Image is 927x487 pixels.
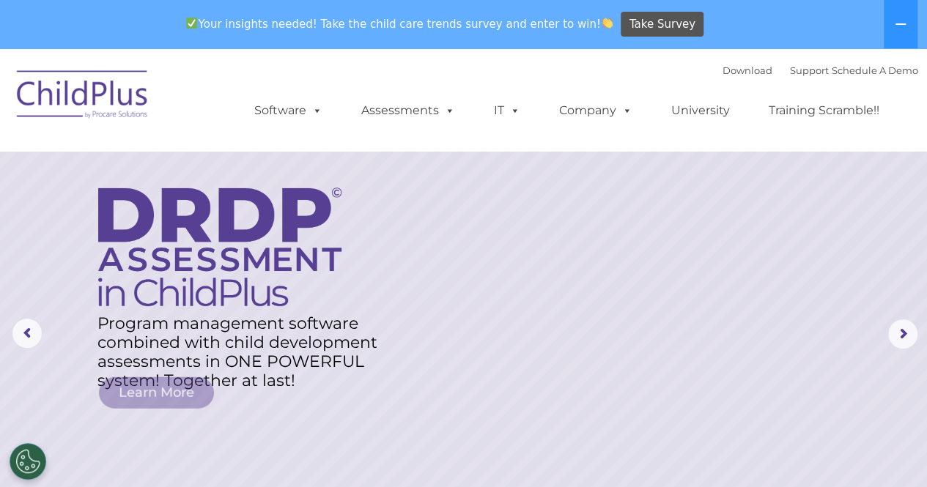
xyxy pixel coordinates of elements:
[204,157,266,168] span: Phone number
[186,18,197,29] img: ✅
[10,60,156,133] img: ChildPlus by Procare Solutions
[657,96,745,125] a: University
[790,64,829,76] a: Support
[240,96,337,125] a: Software
[204,97,248,108] span: Last name
[99,377,214,409] a: Learn More
[723,64,772,76] a: Download
[629,12,695,37] span: Take Survey
[832,64,918,76] a: Schedule A Demo
[544,96,647,125] a: Company
[98,187,341,306] img: DRDP Assessment in ChildPlus
[180,10,619,38] span: Your insights needed! Take the child care trends survey and enter to win!
[97,314,394,390] rs-layer: Program management software combined with child development assessments in ONE POWERFUL system! T...
[754,96,894,125] a: Training Scramble!!
[347,96,470,125] a: Assessments
[621,12,703,37] a: Take Survey
[479,96,535,125] a: IT
[10,443,46,480] button: Cookies Settings
[723,64,918,76] font: |
[602,18,613,29] img: 👏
